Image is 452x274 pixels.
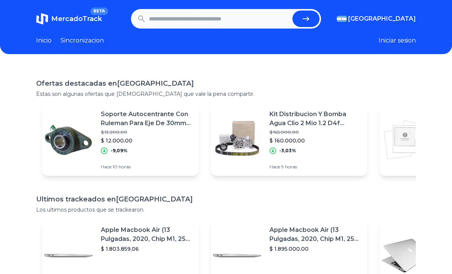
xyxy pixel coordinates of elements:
[101,245,193,253] p: $ 1.803.859,06
[348,14,416,23] span: [GEOGRAPHIC_DATA]
[42,114,95,166] img: Featured image
[101,137,193,144] p: $ 12.000,00
[101,226,193,244] p: Apple Macbook Air (13 Pulgadas, 2020, Chip M1, 256 Gb De Ssd, 8 Gb De Ram) - Plata
[211,104,367,176] a: Featured imageKit Distribucion Y Bomba Agua Clio 2 Mio 1.2 D4f Original$ 165.000,00$ 160.000,00-3...
[36,78,416,89] h1: Ofertas destacadas en [GEOGRAPHIC_DATA]
[51,15,102,23] span: MercadoTrack
[61,36,104,45] a: Sincronizacion
[101,129,193,135] p: $ 13.200,00
[269,245,361,253] p: $ 1.895.000,00
[279,148,296,154] p: -3,03%
[211,114,263,166] img: Featured image
[36,194,416,204] h1: Ultimos trackeados en [GEOGRAPHIC_DATA]
[36,206,416,213] p: Los ultimos productos que se trackearon.
[337,14,416,23] button: [GEOGRAPHIC_DATA]
[36,36,52,45] a: Inicio
[111,148,128,154] p: -9,09%
[90,8,108,15] span: BETA
[101,110,193,128] p: Soporte Autocentrante Con Ruleman Para Eje De 30mm Ucfl 206
[269,164,361,170] p: Hace 9 horas
[379,36,416,45] button: Iniciar sesion
[337,16,347,22] img: Argentina
[101,164,193,170] p: Hace 10 horas
[379,114,432,166] img: Featured image
[36,13,48,25] img: MercadoTrack
[269,226,361,244] p: Apple Macbook Air (13 Pulgadas, 2020, Chip M1, 256 Gb De Ssd, 8 Gb De Ram) - Plata
[269,110,361,128] p: Kit Distribucion Y Bomba Agua Clio 2 Mio 1.2 D4f Original
[269,137,361,144] p: $ 160.000,00
[42,104,199,176] a: Featured imageSoporte Autocentrante Con Ruleman Para Eje De 30mm Ucfl 206$ 13.200,00$ 12.000,00-9...
[36,90,416,98] p: Estas son algunas ofertas que [DEMOGRAPHIC_DATA] que vale la pena compartir.
[269,129,361,135] p: $ 165.000,00
[36,13,102,25] a: MercadoTrackBETA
